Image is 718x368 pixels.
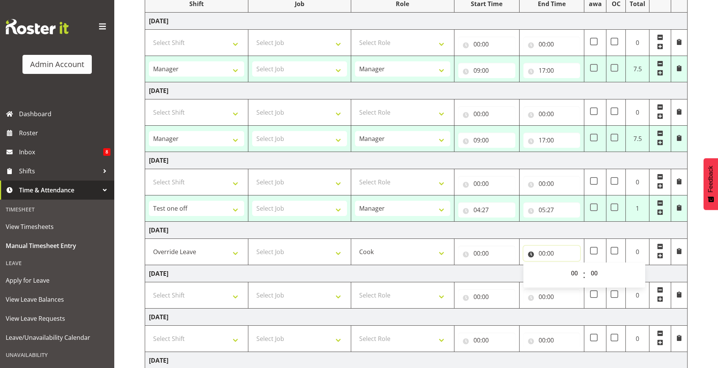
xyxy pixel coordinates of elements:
[458,246,515,261] input: Click to select...
[19,146,103,158] span: Inbox
[523,37,580,52] input: Click to select...
[707,166,714,192] span: Feedback
[626,169,649,195] td: 0
[19,127,110,139] span: Roster
[2,217,112,236] a: View Timesheets
[523,289,580,304] input: Click to select...
[145,309,688,326] td: [DATE]
[2,271,112,290] a: Apply for Leave
[458,289,515,304] input: Click to select...
[6,332,109,343] span: Leave/Unavailability Calendar
[523,202,580,218] input: Click to select...
[626,282,649,309] td: 0
[626,326,649,352] td: 0
[626,195,649,222] td: 1
[523,333,580,348] input: Click to select...
[6,240,109,251] span: Manual Timesheet Entry
[30,59,84,70] div: Admin Account
[626,126,649,152] td: 7.5
[145,222,688,239] td: [DATE]
[626,99,649,126] td: 0
[523,63,580,78] input: Click to select...
[458,37,515,52] input: Click to select...
[6,275,109,286] span: Apply for Leave
[523,176,580,191] input: Click to select...
[6,294,109,305] span: View Leave Balances
[145,152,688,169] td: [DATE]
[145,82,688,99] td: [DATE]
[2,236,112,255] a: Manual Timesheet Entry
[458,106,515,122] input: Click to select...
[583,266,585,285] span: :
[2,255,112,271] div: Leave
[2,328,112,347] a: Leave/Unavailability Calendar
[523,246,580,261] input: Click to select...
[458,133,515,148] input: Click to select...
[523,133,580,148] input: Click to select...
[626,239,649,265] td: 0
[103,148,110,156] span: 8
[2,347,112,363] div: Unavailability
[2,202,112,217] div: Timesheet
[6,313,109,324] span: View Leave Requests
[458,63,515,78] input: Click to select...
[458,333,515,348] input: Click to select...
[704,158,718,210] button: Feedback - Show survey
[523,106,580,122] input: Click to select...
[458,202,515,218] input: Click to select...
[626,30,649,56] td: 0
[2,309,112,328] a: View Leave Requests
[626,56,649,82] td: 7.5
[6,221,109,232] span: View Timesheets
[19,108,110,120] span: Dashboard
[145,13,688,30] td: [DATE]
[458,176,515,191] input: Click to select...
[19,184,99,196] span: Time & Attendance
[2,290,112,309] a: View Leave Balances
[145,265,688,282] td: [DATE]
[6,19,69,34] img: Rosterit website logo
[19,165,99,177] span: Shifts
